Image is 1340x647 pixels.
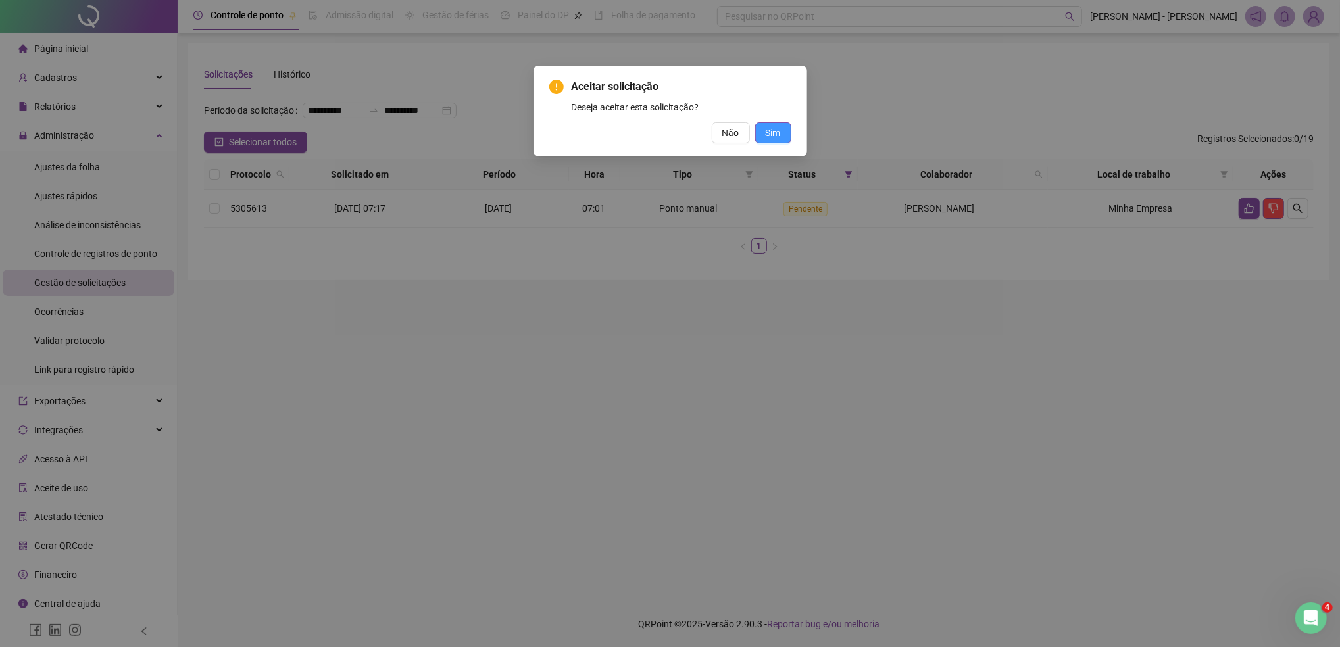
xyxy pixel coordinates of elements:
[1295,602,1327,634] iframe: Intercom live chat
[549,80,564,94] span: exclamation-circle
[1322,602,1333,613] span: 4
[755,122,791,143] button: Sim
[722,126,739,140] span: Não
[572,79,791,95] span: Aceitar solicitação
[766,126,781,140] span: Sim
[712,122,750,143] button: Não
[572,100,791,114] div: Deseja aceitar esta solicitação?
